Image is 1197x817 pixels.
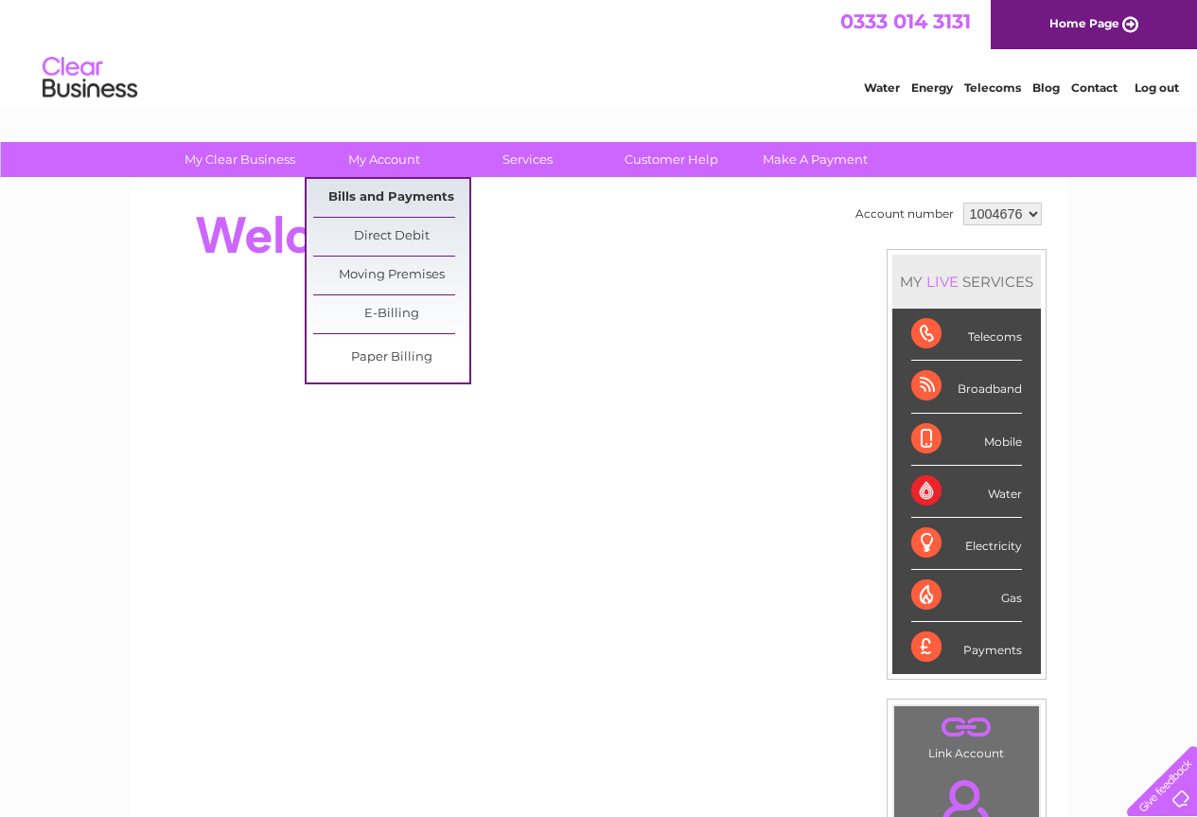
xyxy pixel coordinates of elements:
a: My Clear Business [162,142,318,177]
td: Link Account [893,705,1040,765]
td: Account number [851,198,959,230]
div: Gas [911,570,1022,622]
a: Contact [1071,80,1118,95]
div: LIVE [923,273,962,291]
a: . [899,711,1034,744]
a: 0333 014 3131 [840,9,971,33]
div: Water [911,466,1022,518]
a: Paper Billing [313,339,469,377]
a: Log out [1135,80,1179,95]
div: Clear Business is a trading name of Verastar Limited (registered in [GEOGRAPHIC_DATA] No. 3667643... [152,10,1047,92]
a: Blog [1032,80,1060,95]
a: Energy [911,80,953,95]
div: Mobile [911,414,1022,466]
div: Broadband [911,361,1022,413]
a: Make A Payment [737,142,893,177]
a: Direct Debit [313,218,469,256]
a: Moving Premises [313,257,469,294]
a: Customer Help [593,142,749,177]
img: logo.png [42,49,138,107]
div: MY SERVICES [892,255,1041,309]
div: Telecoms [911,309,1022,361]
a: E-Billing [313,295,469,333]
div: Electricity [911,518,1022,570]
a: Bills and Payments [313,179,469,217]
div: Payments [911,622,1022,673]
a: Water [864,80,900,95]
a: Telecoms [964,80,1021,95]
a: Services [449,142,606,177]
a: My Account [306,142,462,177]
